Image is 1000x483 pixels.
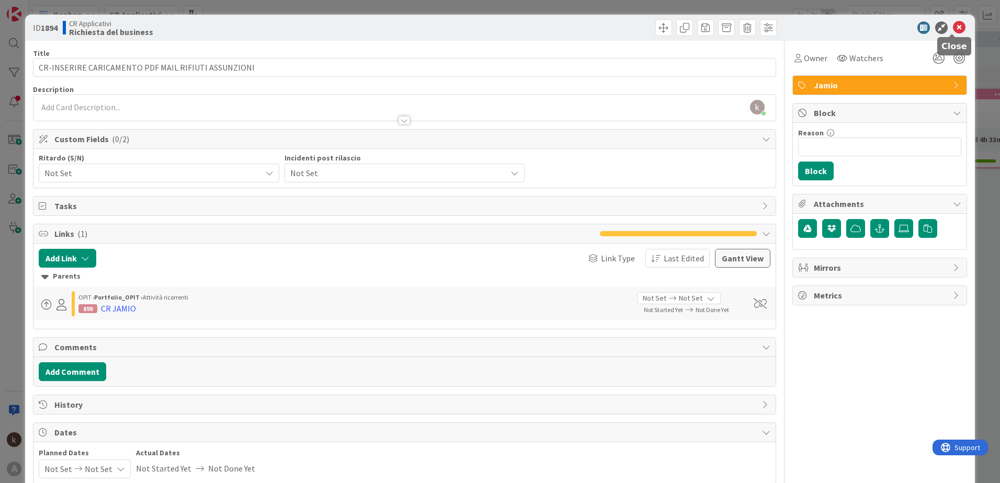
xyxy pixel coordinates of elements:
span: Link Type [601,252,635,264]
span: Attachments [814,198,948,210]
span: CR Applicativi [69,19,153,28]
span: Metrics [814,289,948,302]
span: Jamio [814,79,948,91]
div: Incidenti post rilascio [285,154,525,162]
span: ID [33,21,58,34]
b: 1894 [41,22,58,33]
span: Dates [54,426,757,439]
button: Add Link [39,249,96,268]
span: Not Set [290,166,502,180]
span: Not Set [643,293,666,304]
span: Not Set [44,166,256,180]
span: Custom Fields [54,133,757,145]
span: OPIT › [78,293,94,301]
h5: Close [941,41,967,51]
span: Watchers [849,52,883,64]
button: Block [798,162,834,180]
span: Mirrors [814,261,948,274]
div: Parents [41,271,768,282]
span: Tasks [54,200,757,212]
span: Links [54,227,595,240]
div: CR JAMIO [101,302,136,315]
button: Last Edited [645,249,710,268]
label: Title [33,49,50,58]
span: Actual Dates [136,447,255,458]
span: ( 0/2 ) [112,134,129,144]
span: Not Done Yet [696,306,729,314]
span: ( 1 ) [77,228,87,239]
span: Not Set [85,460,112,478]
input: type card name here... [33,58,776,77]
label: Reason [798,128,824,137]
span: Owner [804,52,827,64]
span: Not Started Yet [644,306,683,314]
span: Not Done Yet [208,459,255,477]
button: Add Comment [39,362,106,381]
span: Description [33,85,74,94]
img: AAcHTtd5rm-Hw59dezQYKVkaI0MZoYjvbSZnFopdN0t8vu62=s96-c [750,100,765,114]
span: Block [814,107,948,119]
span: History [54,398,757,411]
span: Support [22,2,48,14]
b: Portfolio_OPIT › [94,293,143,301]
b: Richiesta del business [69,28,153,36]
span: Attività ricorrenti [143,293,188,301]
div: 899 [78,304,97,313]
span: Planned Dates [39,447,131,458]
div: Ritardo (S/N) [39,154,279,162]
span: Not Set [44,460,72,478]
span: Last Edited [664,252,704,264]
span: Not Started Yet [136,459,191,477]
button: Gantt View [715,249,770,268]
span: Not Set [679,293,702,304]
span: Comments [54,341,757,353]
